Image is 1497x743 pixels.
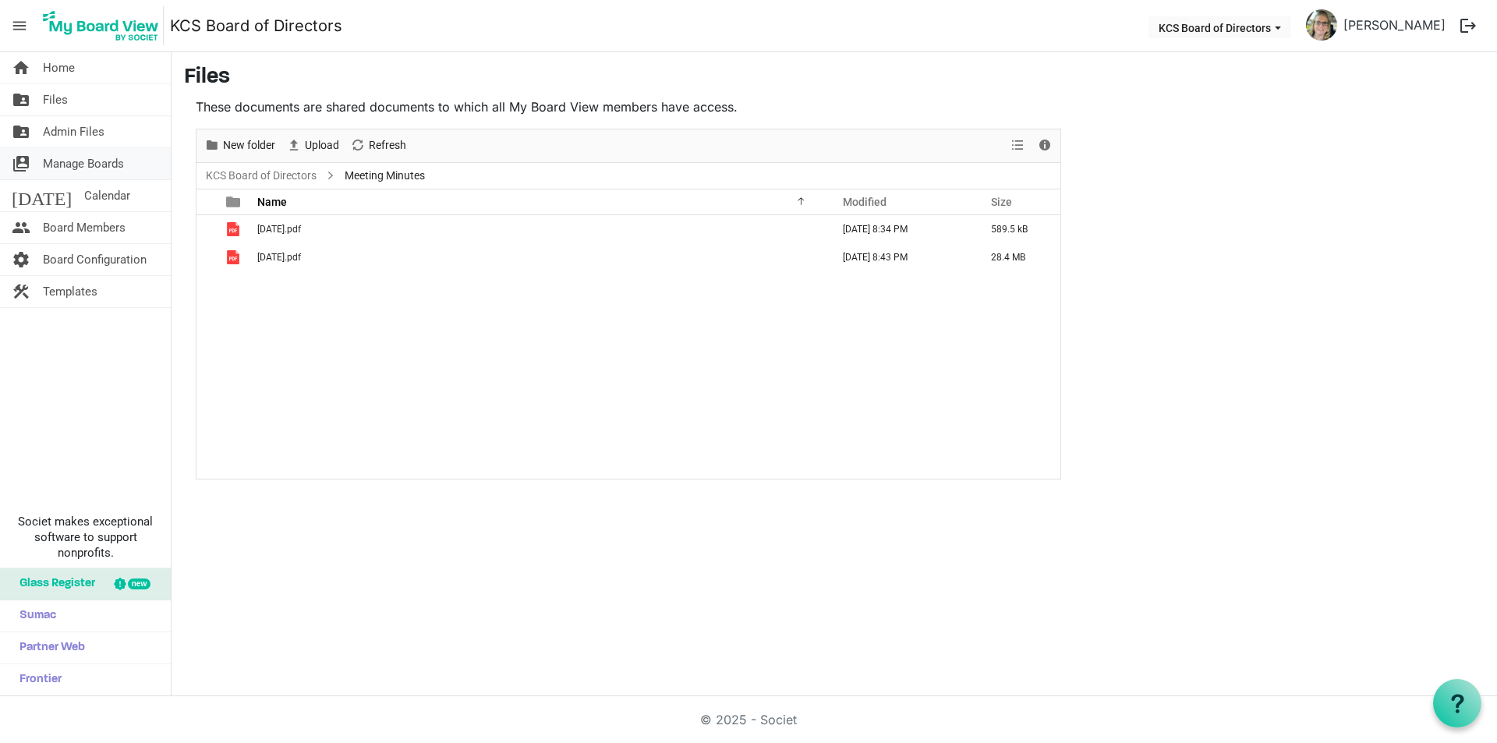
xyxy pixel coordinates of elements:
[43,84,68,115] span: Files
[12,52,30,83] span: home
[1306,9,1337,41] img: Hh7k5mmDIpqOGLPaJpI44K6sLj7PEd2haQyQ_kEn3Nv_4lU3kCoxkUlArsVuURaGZOBNaMZtGBN_Ck85F7L1bw_thumb.png
[12,568,95,600] span: Glass Register
[43,148,124,179] span: Manage Boards
[196,97,1061,116] p: These documents are shared documents to which all My Board View members have access.
[1452,9,1485,42] button: logout
[43,116,104,147] span: Admin Files
[975,243,1060,271] td: 28.4 MB is template cell column header Size
[1032,129,1058,162] div: Details
[38,6,164,45] img: My Board View Logo
[202,136,278,155] button: New folder
[826,243,975,271] td: June 17, 2025 8:43 PM column header Modified
[1005,129,1032,162] div: View
[43,276,97,307] span: Templates
[1035,136,1056,155] button: Details
[348,136,409,155] button: Refresh
[43,52,75,83] span: Home
[217,243,253,271] td: is template cell column header type
[184,65,1485,91] h3: Files
[12,84,30,115] span: folder_shared
[12,148,30,179] span: switch_account
[12,664,62,695] span: Frontier
[253,243,826,271] td: 06-June 2025.pdf is template cell column header Name
[84,180,130,211] span: Calendar
[284,136,342,155] button: Upload
[196,215,217,243] td: checkbox
[217,215,253,243] td: is template cell column header type
[12,116,30,147] span: folder_shared
[12,276,30,307] span: construction
[991,196,1012,208] span: Size
[367,136,408,155] span: Refresh
[5,11,34,41] span: menu
[199,129,281,162] div: New folder
[700,712,797,727] a: © 2025 - Societ
[257,196,287,208] span: Name
[221,136,277,155] span: New folder
[43,212,126,243] span: Board Members
[12,600,56,632] span: Sumac
[826,215,975,243] td: February 19, 2025 8:34 PM column header Modified
[1008,136,1027,155] button: View dropdownbutton
[203,166,320,186] a: KCS Board of Directors
[128,578,150,589] div: new
[843,196,887,208] span: Modified
[43,244,147,275] span: Board Configuration
[12,632,85,663] span: Partner Web
[12,180,72,211] span: [DATE]
[345,129,412,162] div: Refresh
[38,6,170,45] a: My Board View Logo
[1337,9,1452,41] a: [PERSON_NAME]
[196,243,217,271] td: checkbox
[281,129,345,162] div: Upload
[257,252,301,263] span: [DATE].pdf
[7,514,164,561] span: Societ makes exceptional software to support nonprofits.
[12,244,30,275] span: settings
[303,136,341,155] span: Upload
[170,10,342,41] a: KCS Board of Directors
[257,224,301,235] span: [DATE].pdf
[1148,16,1291,38] button: KCS Board of Directors dropdownbutton
[12,212,30,243] span: people
[253,215,826,243] td: 02-February2025.pdf is template cell column header Name
[975,215,1060,243] td: 589.5 kB is template cell column header Size
[342,166,428,186] span: Meeting Minutes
